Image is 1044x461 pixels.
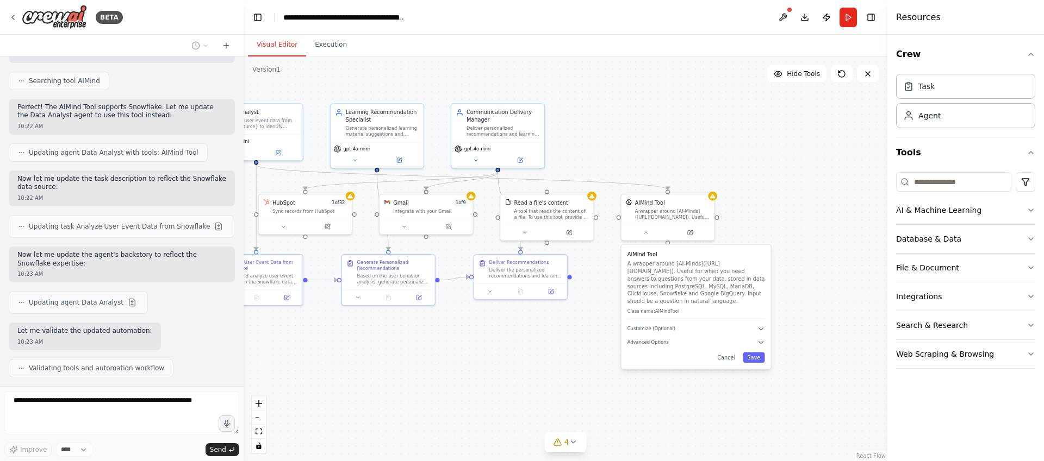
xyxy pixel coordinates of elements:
img: Logo [22,5,87,29]
button: No output available [505,287,537,296]
button: 4 [545,432,587,452]
div: Based on the user behavior analysis, generate personalized learning material suggestions and acti... [357,273,431,285]
div: Data AnalystAnalyze user event data from {data_source} to identify patterns, trends, and user beh... [209,103,303,161]
div: Learning Recommendation SpecialistGenerate personalized learning material suggestions and actiona... [330,103,425,168]
img: HubSpot [263,199,269,205]
button: Open in side panel [668,228,711,237]
a: React Flow attribution [856,453,886,459]
button: Start a new chat [217,39,235,52]
g: Edge from 2fd26257-3393-42a1-9c90-ec4391883d33 to 18eb410a-522f-42ca-b554-018f12c75648 [373,172,392,250]
button: Save [743,352,765,363]
div: 10:22 AM [17,122,226,130]
p: A wrapper around [AI-Minds]([URL][DOMAIN_NAME]). Useful for when you need answers to questions fr... [627,260,765,305]
span: Updating agent Data Analyst with tools: AIMind Tool [29,148,198,157]
button: Advanced Options [627,339,765,346]
g: Edge from bc98943e-c071-425e-9cfd-ebcbb2889a3c to 43159bda-c83a-42b2-8bed-ffe79bea23a9 [301,172,501,190]
g: Edge from d8329949-7c34-47b1-ba34-594a1b5160f9 to 18eb410a-522f-42ca-b554-018f12c75648 [308,276,337,284]
button: Open in side panel [548,228,590,237]
span: Updating agent Data Analyst [29,298,123,307]
span: gpt-4o-mini [344,146,370,152]
div: Query and analyze user event data from the Snowflake data warehouse using natural language questi... [225,273,299,285]
div: HubSpot [272,199,295,207]
span: gpt-4o-mini [222,138,248,144]
button: Crew [896,39,1035,70]
div: Gmail [393,199,408,207]
button: Hide left sidebar [250,10,265,25]
span: Updating task Analyze User Event Data from Snowflake [29,222,210,231]
div: A tool that reads the content of a file. To use this tool, provide a 'file_path' parameter with t... [514,208,588,220]
div: FileReadToolRead a file's contentA tool that reads the content of a file. To use this tool, provi... [500,194,594,241]
span: Number of enabled actions [453,199,468,207]
button: toggle interactivity [252,439,266,453]
div: React Flow controls [252,396,266,453]
button: Tools [896,137,1035,168]
span: Improve [20,445,47,454]
button: Open in side panel [378,156,420,165]
img: FileReadTool [505,199,511,205]
button: Switch to previous chat [187,39,213,52]
p: Now let me update the task description to reflect the Snowflake data source: [17,175,226,192]
h4: Resources [896,11,941,24]
div: Agent [918,110,941,121]
span: 4 [564,437,569,447]
p: Class name: AIMindTool [627,308,765,314]
div: Deliver Recommendations [489,260,549,266]
h3: AIMind Tool [627,251,765,258]
button: fit view [252,425,266,439]
div: Generate Personalized Recommendations [357,260,431,271]
button: Open in side panel [427,222,469,231]
div: GmailGmail1of9Integrate with your Gmail [379,194,474,235]
button: Open in side panel [499,156,541,165]
div: Sync records from HubSpot [272,208,347,214]
div: Communication Delivery ManagerDeliver personalized recommendations and learning materials to user... [451,103,545,168]
div: 10:22 AM [17,194,226,202]
button: Send [206,443,239,456]
button: Open in side panel [406,293,432,302]
button: Integrations [896,282,1035,311]
p: Now let me update the agent's backstory to reflect the Snowflake expertise: [17,251,226,268]
button: Cancel [713,352,740,363]
div: Deliver the personalized recommendations and learning materials to users through {delivery_method... [489,267,563,279]
span: Number of enabled actions [330,199,347,207]
div: Deliver personalized recommendations and learning materials to users through {delivery_method} (H... [467,125,540,137]
button: zoom in [252,396,266,411]
div: HubSpotHubSpot1of32Sync records from HubSpot [258,194,353,235]
button: Visual Editor [248,34,306,56]
img: Gmail [384,199,390,205]
button: Click to speak your automation idea [219,415,235,432]
button: Hide right sidebar [863,10,879,25]
button: Search & Research [896,311,1035,339]
div: Learning Recommendation Specialist [346,109,419,124]
div: Generate personalized learning material suggestions and actionable recommendations based on user ... [346,125,419,137]
div: Generate Personalized RecommendationsBased on the user behavior analysis, generate personalized l... [341,254,436,306]
div: Read a file's content [514,199,568,207]
span: Advanced Options [627,339,669,345]
div: 10:23 AM [17,338,152,346]
button: Open in side panel [306,222,349,231]
div: Deliver RecommendationsDeliver the personalized recommendations and learning materials to users t... [473,254,568,300]
div: 10:23 AM [17,270,226,278]
button: Web Scraping & Browsing [896,340,1035,368]
div: Analyze User Event Data from Snowflake [225,260,299,271]
button: No output available [240,293,272,302]
button: Open in side panel [538,287,564,296]
div: Communication Delivery Manager [467,109,540,124]
span: Validating tools and automation workflow [29,364,164,372]
button: Open in side panel [274,293,300,302]
button: Improve [4,443,52,457]
button: Hide Tools [767,65,826,83]
div: Tools [896,168,1035,377]
div: AIMindToolAIMind ToolA wrapper around [AI-Minds]([URL][DOMAIN_NAME]). Useful for when you need an... [620,194,715,241]
div: Data Analyst [225,109,299,116]
button: Execution [306,34,356,56]
button: File & Document [896,254,1035,282]
div: Task [918,81,935,92]
span: Hide Tools [787,70,820,78]
nav: breadcrumb [283,12,406,23]
div: A wrapper around [AI-Minds]([URL][DOMAIN_NAME]). Useful for when you need answers to questions fr... [635,208,710,220]
span: Searching tool AIMind [29,77,100,85]
div: Analyze User Event Data from SnowflakeQuery and analyze user event data from the Snowflake data w... [209,254,303,306]
div: Analyze user event data from {data_source} to identify patterns, trends, and user behavior insigh... [225,118,299,130]
div: Crew [896,70,1035,137]
span: gpt-4o-mini [464,146,490,152]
